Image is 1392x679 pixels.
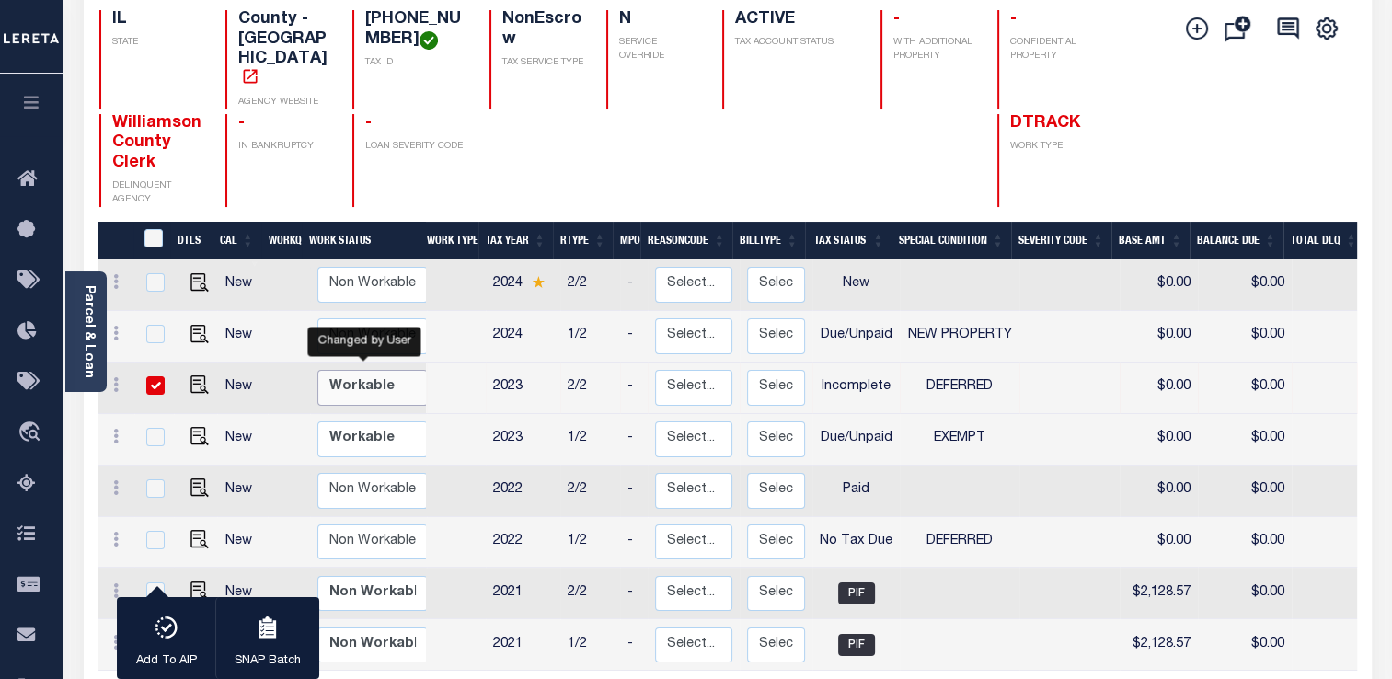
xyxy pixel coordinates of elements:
p: TAX SERVICE TYPE [502,56,583,70]
td: 1/2 [560,517,620,569]
td: - [620,259,648,311]
td: - [620,363,648,414]
td: - [620,311,648,363]
p: TAX ACCOUNT STATUS [735,36,858,50]
td: $0.00 [1198,466,1292,517]
td: Due/Unpaid [812,414,900,466]
td: 2/2 [560,259,620,311]
th: ReasonCode: activate to sort column ascending [640,222,732,259]
td: 2023 [486,414,560,466]
td: $0.00 [1120,517,1198,569]
td: $0.00 [1198,363,1292,414]
td: 2/2 [560,466,620,517]
th: &nbsp;&nbsp;&nbsp;&nbsp;&nbsp;&nbsp;&nbsp;&nbsp;&nbsp;&nbsp; [98,222,133,259]
p: WITH ADDITIONAL PROPERTY [893,36,974,63]
td: - [620,517,648,569]
th: DTLS [170,222,213,259]
td: 2021 [486,619,560,671]
td: New [217,466,268,517]
span: DEFERRED [926,535,993,547]
span: DTRACK [1010,115,1080,132]
div: Changed by User [307,327,420,356]
td: 2021 [486,568,560,619]
p: AGENCY WEBSITE [238,96,330,109]
td: - [620,414,648,466]
td: New [217,259,268,311]
td: $0.00 [1198,311,1292,363]
span: PIF [838,582,875,604]
span: DEFERRED [926,380,993,393]
p: LOAN SEVERITY CODE [365,140,467,154]
h4: [PHONE_NUMBER] [365,10,467,50]
td: 2023 [486,363,560,414]
span: - [365,115,372,132]
h4: IL [112,10,204,30]
td: $2,128.57 [1120,619,1198,671]
h4: NonEscrow [502,10,583,50]
td: 2024 [486,259,560,311]
td: No Tax Due [812,517,900,569]
span: Williamson County Clerk [112,115,201,171]
td: 2024 [486,311,560,363]
td: $0.00 [1120,466,1198,517]
th: Work Type [420,222,478,259]
span: - [893,11,900,28]
p: STATE [112,36,204,50]
td: 1/2 [560,414,620,466]
a: Parcel & Loan [82,285,95,378]
td: $0.00 [1198,568,1292,619]
th: Special Condition: activate to sort column ascending [892,222,1011,259]
th: BillType: activate to sort column ascending [732,222,805,259]
span: EXEMPT [934,432,985,444]
i: travel_explore [17,421,47,445]
span: NEW PROPERTY [908,328,1012,341]
th: Total DLQ: activate to sort column ascending [1283,222,1364,259]
span: PIF [838,634,875,656]
td: - [620,568,648,619]
th: WorkQ [261,222,302,259]
td: 1/2 [560,619,620,671]
th: Work Status [302,222,426,259]
td: 2022 [486,517,560,569]
h4: County - [GEOGRAPHIC_DATA] [238,10,330,89]
td: - [620,619,648,671]
th: MPO [613,222,640,259]
th: Tax Year: activate to sort column ascending [478,222,553,259]
p: IN BANKRUPTCY [238,140,330,154]
span: - [1010,11,1017,28]
th: CAL: activate to sort column ascending [213,222,261,259]
td: 2/2 [560,363,620,414]
th: RType: activate to sort column ascending [553,222,613,259]
td: $0.00 [1198,517,1292,569]
p: DELINQUENT AGENCY [112,179,204,207]
h4: N [619,10,700,30]
h4: ACTIVE [735,10,858,30]
td: New [217,311,268,363]
img: Star.svg [532,276,545,288]
td: $0.00 [1120,311,1198,363]
td: $0.00 [1120,363,1198,414]
td: $0.00 [1198,259,1292,311]
td: Incomplete [812,363,900,414]
td: 2/2 [560,568,620,619]
td: Paid [812,466,900,517]
td: New [217,517,268,569]
th: &nbsp; [133,222,171,259]
td: New [217,363,268,414]
p: CONFIDENTIAL PROPERTY [1010,36,1102,63]
th: Base Amt: activate to sort column ascending [1111,222,1190,259]
td: - [620,466,648,517]
td: $0.00 [1120,259,1198,311]
td: $0.00 [1120,414,1198,466]
td: New [217,414,268,466]
span: - [238,115,245,132]
td: $0.00 [1198,414,1292,466]
td: $0.00 [1198,619,1292,671]
td: Due/Unpaid [812,311,900,363]
th: Severity Code: activate to sort column ascending [1011,222,1111,259]
th: Balance Due: activate to sort column ascending [1190,222,1283,259]
td: New [217,568,268,619]
p: SERVICE OVERRIDE [619,36,700,63]
th: Tax Status: activate to sort column ascending [805,222,892,259]
p: WORK TYPE [1010,140,1102,154]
